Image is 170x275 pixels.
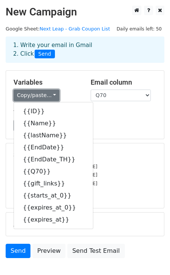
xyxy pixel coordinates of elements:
a: Copy/paste... [14,90,59,101]
small: [EMAIL_ADDRESS][DOMAIN_NAME] [14,172,97,178]
span: Daily emails left: 50 [114,25,164,33]
div: 1. Write your email in Gmail 2. Click [8,41,162,58]
h5: Email column [91,78,156,87]
a: {{EndDate_TH}} [14,153,93,166]
small: Google Sheet: [6,26,110,32]
a: Next Leap - Grab Coupon List [39,26,110,32]
a: Send Test Email [67,244,124,258]
a: {{expires_at}} [14,214,93,226]
iframe: Chat Widget [132,239,170,275]
a: {{ID}} [14,105,93,117]
span: Send [35,50,55,59]
a: {{Name}} [14,117,93,129]
a: {{lastName}} [14,129,93,141]
a: {{Q70}} [14,166,93,178]
small: [EMAIL_ADDRESS][DOMAIN_NAME] [14,181,97,186]
a: {{gift_links}} [14,178,93,190]
a: Daily emails left: 50 [114,26,164,32]
h2: New Campaign [6,6,164,18]
a: {{starts_at_0}} [14,190,93,202]
small: [EMAIL_ADDRESS][DOMAIN_NAME] [14,164,97,169]
a: Send [6,244,30,258]
h5: Variables [14,78,79,87]
a: {{EndDate}} [14,141,93,153]
a: {{expires_at_0}} [14,202,93,214]
a: Preview [32,244,65,258]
